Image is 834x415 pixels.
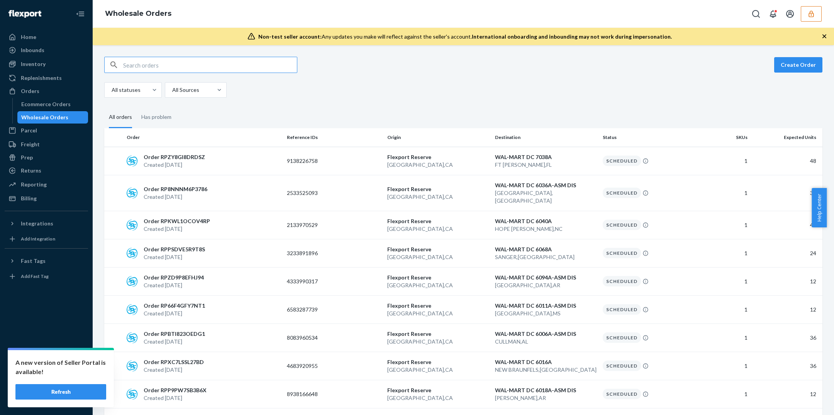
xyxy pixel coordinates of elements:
div: Scheduled [603,248,641,258]
p: Flexport Reserve [387,246,489,253]
img: sps-commerce logo [127,332,137,343]
div: Replenishments [21,74,62,82]
p: [GEOGRAPHIC_DATA] , CA [387,394,489,402]
td: 24 [751,239,822,267]
td: 1 [700,380,751,408]
div: All orders [109,107,132,128]
a: Orders [5,85,88,97]
img: sps-commerce logo [127,389,137,400]
p: Order RPBTI823OEDG1 [144,330,205,338]
div: Add Fast Tag [21,273,49,279]
img: sps-commerce logo [127,156,137,166]
p: Created [DATE] [144,394,207,402]
div: Ecommerce Orders [21,100,71,108]
p: 3233891896 [287,249,349,257]
p: Flexport Reserve [387,217,489,225]
ol: breadcrumbs [99,3,178,25]
th: Destination [492,128,600,147]
p: FT [PERSON_NAME] , FL [495,161,597,169]
p: [GEOGRAPHIC_DATA] , CA [387,225,489,233]
p: WAL-MART DC 6068A [495,246,597,253]
p: [GEOGRAPHIC_DATA] , AR [495,281,597,289]
p: Created [DATE] [144,161,205,169]
p: Flexport Reserve [387,330,489,338]
div: Fast Tags [21,257,46,265]
a: Inventory [5,58,88,70]
a: Wholesale Orders [105,9,171,18]
p: WAL-MART DC 6011A-ASM DIS [495,302,597,310]
p: Order RP8NNNM6P3786 [144,185,207,193]
iframe: Opens a widget where you can chat to one of our agents [784,392,826,411]
a: Home [5,31,88,43]
th: Expected Units [751,128,822,147]
p: [GEOGRAPHIC_DATA] , CA [387,338,489,346]
p: Order RPP9PW7SB3B6X [144,386,207,394]
td: 1 [700,175,751,211]
p: Order RPPSDVE5R9T8S [144,246,205,253]
button: Open notifications [765,6,781,22]
div: Integrations [21,220,53,227]
td: 1 [700,147,751,175]
th: Status [600,128,700,147]
td: 1 [700,324,751,352]
div: Wholesale Orders [21,113,68,121]
p: Created [DATE] [144,281,204,289]
p: Flexport Reserve [387,185,489,193]
p: 4333990317 [287,278,349,285]
div: Parcel [21,127,37,134]
a: Settings [5,354,88,366]
div: Freight [21,141,40,148]
p: [GEOGRAPHIC_DATA] , [GEOGRAPHIC_DATA] [495,189,597,205]
td: 12 [751,267,822,295]
td: 36 [751,324,822,352]
p: Created [DATE] [144,193,207,201]
td: 1 [700,239,751,267]
td: 48 [751,211,822,239]
p: Order RPXC7LSSL27BD [144,358,204,366]
img: sps-commerce logo [127,276,137,287]
p: [GEOGRAPHIC_DATA] , CA [387,366,489,374]
div: Scheduled [603,332,641,343]
div: Scheduled [603,188,641,198]
p: SANGER , [GEOGRAPHIC_DATA] [495,253,597,261]
button: Open account menu [782,6,798,22]
div: Inbounds [21,46,44,54]
span: Help Center [812,188,827,227]
a: Reporting [5,178,88,191]
a: Parcel [5,124,88,137]
p: Created [DATE] [144,338,205,346]
p: Created [DATE] [144,310,205,317]
th: SKUs [700,128,751,147]
div: Inventory [21,60,46,68]
div: Scheduled [603,156,641,166]
td: 12 [751,295,822,324]
div: Scheduled [603,389,641,399]
td: 36 [751,175,822,211]
p: Created [DATE] [144,253,205,261]
p: [PERSON_NAME] , AR [495,394,597,402]
p: Created [DATE] [144,225,210,233]
td: 12 [751,380,822,408]
p: [GEOGRAPHIC_DATA] , CA [387,193,489,201]
a: Add Fast Tag [5,270,88,283]
button: Give Feedback [5,393,88,406]
a: Help Center [5,380,88,393]
p: 8938166648 [287,390,349,398]
img: Flexport logo [8,10,41,18]
p: WAL-MART DC 6018A-ASM DIS [495,386,597,394]
p: [GEOGRAPHIC_DATA] , CA [387,253,489,261]
p: HOPE [PERSON_NAME] , NC [495,225,597,233]
td: 36 [751,352,822,380]
th: Origin [384,128,492,147]
a: Add Integration [5,233,88,245]
p: Created [DATE] [144,366,204,374]
button: Talk to Support [5,367,88,379]
button: Refresh [15,384,106,400]
a: Wholesale Orders [17,111,88,124]
p: 4683920955 [287,362,349,370]
div: Add Integration [21,235,55,242]
p: Order RP66F4GFY7NT1 [144,302,205,310]
td: 48 [751,147,822,175]
p: Flexport Reserve [387,358,489,366]
img: sps-commerce logo [127,304,137,315]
